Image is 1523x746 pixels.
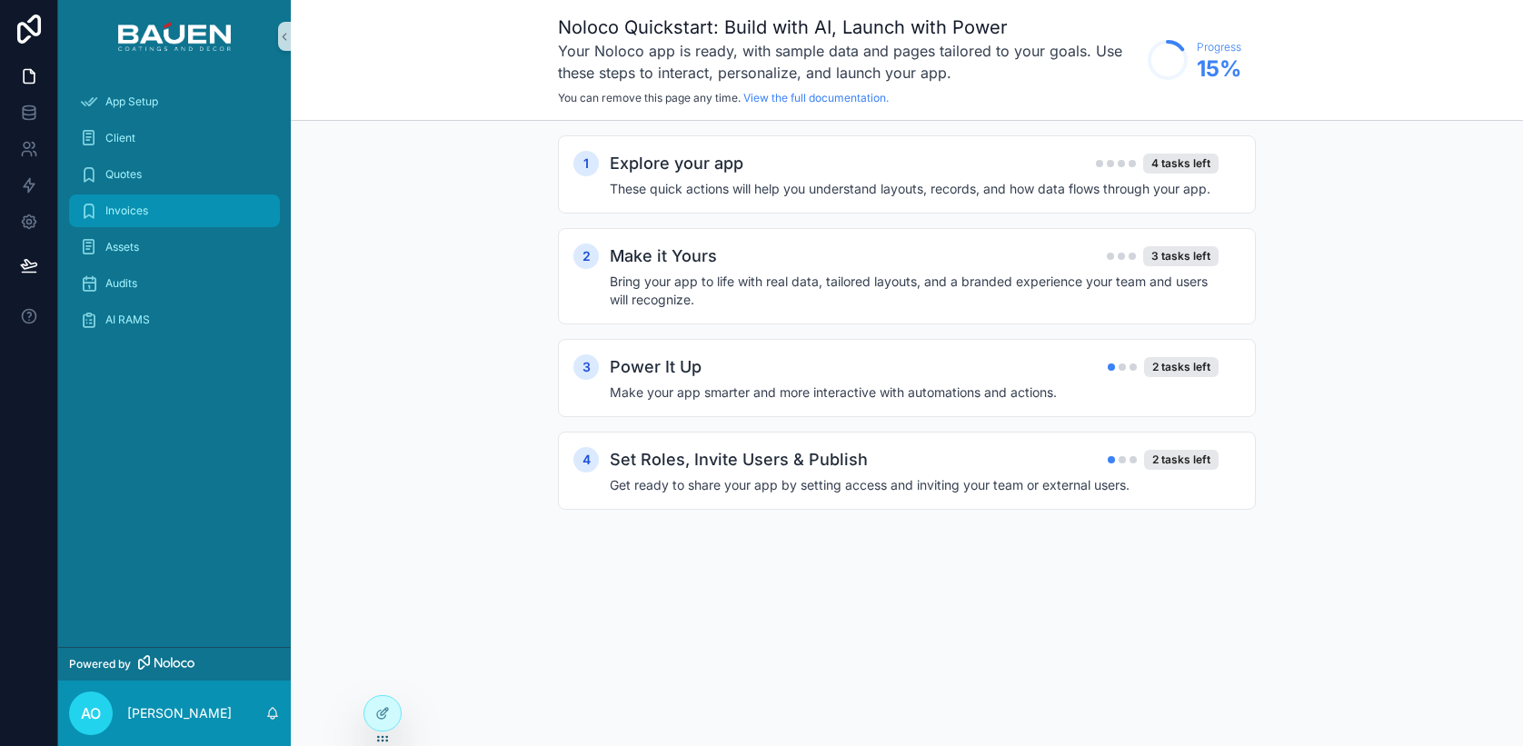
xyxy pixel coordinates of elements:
span: AO [81,702,101,724]
span: Progress [1197,40,1241,55]
div: scrollable content [58,73,291,360]
a: Powered by [58,647,291,681]
span: Assets [105,240,139,254]
span: Client [105,131,135,145]
span: 15 % [1197,55,1241,84]
a: Invoices [69,194,280,227]
a: Assets [69,231,280,264]
span: Quotes [105,167,142,182]
h3: Your Noloco app is ready, with sample data and pages tailored to your goals. Use these steps to i... [558,40,1139,84]
span: You can remove this page any time. [558,91,741,104]
span: Powered by [69,657,131,671]
p: [PERSON_NAME] [127,704,232,722]
a: Audits [69,267,280,300]
a: View the full documentation. [743,91,889,104]
a: AI RAMS [69,303,280,336]
span: Invoices [105,204,148,218]
span: Audits [105,276,137,291]
h1: Noloco Quickstart: Build with AI, Launch with Power [558,15,1139,40]
a: Client [69,122,280,154]
a: App Setup [69,85,280,118]
a: Quotes [69,158,280,191]
span: AI RAMS [105,313,150,327]
span: App Setup [105,94,158,109]
img: App logo [118,22,230,51]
